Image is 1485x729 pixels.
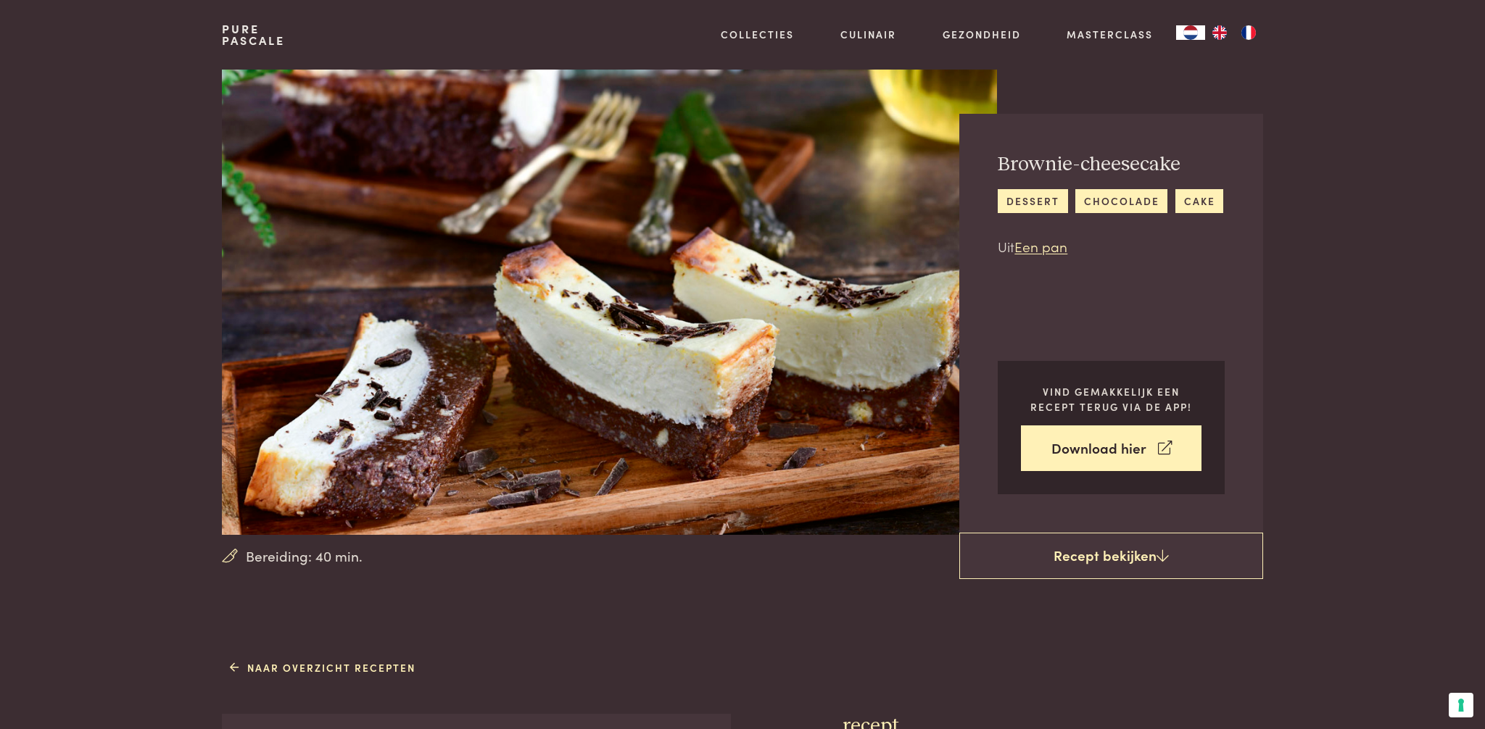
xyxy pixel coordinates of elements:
[1234,25,1263,40] a: FR
[1205,25,1234,40] a: EN
[998,189,1067,213] a: dessert
[222,23,285,46] a: PurePascale
[943,27,1021,42] a: Gezondheid
[1205,25,1263,40] ul: Language list
[998,152,1223,178] h2: Brownie-cheesecake
[721,27,794,42] a: Collecties
[1021,384,1201,414] p: Vind gemakkelijk een recept terug via de app!
[998,236,1223,257] p: Uit
[1067,27,1153,42] a: Masterclass
[1075,189,1167,213] a: chocolade
[1176,25,1205,40] div: Language
[1449,693,1473,717] button: Uw voorkeuren voor toestemming voor trackingtechnologieën
[1014,236,1067,256] a: Een pan
[1176,25,1263,40] aside: Language selected: Nederlands
[1021,425,1201,471] a: Download hier
[959,533,1263,579] a: Recept bekijken
[222,70,997,535] img: Brownie-cheesecake
[246,546,363,567] span: Bereiding: 40 min.
[1176,25,1205,40] a: NL
[1175,189,1223,213] a: cake
[230,660,416,675] a: Naar overzicht recepten
[840,27,896,42] a: Culinair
